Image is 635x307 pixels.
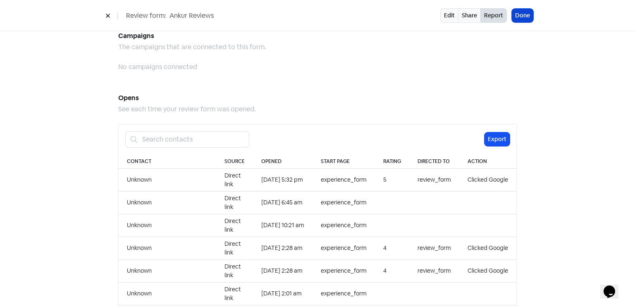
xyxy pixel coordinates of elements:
[216,214,253,237] td: Direct link
[375,237,409,259] td: 4
[313,154,375,169] th: Start page
[459,154,516,169] th: Action
[118,30,517,42] h5: Campaigns
[313,168,375,191] td: experience_form
[440,8,458,23] a: Edit
[119,237,216,259] td: Unknown
[313,282,375,305] td: experience_form
[485,132,510,146] button: Export
[459,259,516,282] td: Clicked Google
[119,168,216,191] td: Unknown
[409,237,459,259] td: review_form
[409,168,459,191] td: review_form
[253,282,313,305] td: [DATE] 2:01 am
[216,168,253,191] td: Direct link
[313,237,375,259] td: experience_form
[118,42,517,52] div: The campaigns that are connected to this form.
[118,62,517,72] div: No campaigns connected
[253,191,313,214] td: [DATE] 6:45 am
[119,259,216,282] td: Unknown
[126,11,166,21] span: Review form:
[216,237,253,259] td: Direct link
[313,191,375,214] td: experience_form
[253,259,313,282] td: [DATE] 2:28 am
[119,214,216,237] td: Unknown
[253,168,313,191] td: [DATE] 5:32 pm
[409,259,459,282] td: review_form
[253,214,313,237] td: [DATE] 10:21 am
[119,191,216,214] td: Unknown
[119,282,216,305] td: Unknown
[137,131,249,148] input: Search contacts
[216,154,253,169] th: Source
[458,8,481,23] a: Share
[480,8,507,23] button: Report
[216,191,253,214] td: Direct link
[216,282,253,305] td: Direct link
[313,214,375,237] td: experience_form
[459,168,516,191] td: Clicked Google
[375,259,409,282] td: 4
[459,237,516,259] td: Clicked Google
[512,9,533,22] button: Done
[253,154,313,169] th: Opened
[600,274,627,299] iframe: chat widget
[375,154,409,169] th: Rating
[119,154,216,169] th: Contact
[216,259,253,282] td: Direct link
[118,104,517,114] div: See each time your review form was opened.
[375,168,409,191] td: 5
[118,92,517,104] h5: Opens
[409,154,459,169] th: Directed to
[313,259,375,282] td: experience_form
[253,237,313,259] td: [DATE] 2:28 am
